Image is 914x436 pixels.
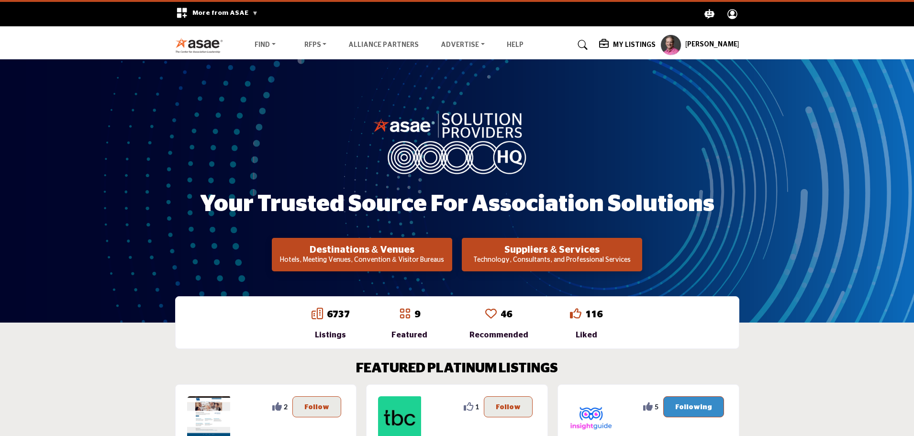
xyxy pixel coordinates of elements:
div: Listings [312,329,350,341]
span: 1 [475,402,479,412]
div: Recommended [469,329,528,341]
h1: Your Trusted Source for Association Solutions [200,190,714,219]
img: Site Logo [175,37,228,53]
a: 116 [585,310,602,319]
div: Liked [570,329,602,341]
button: Show hide supplier dropdown [660,34,681,56]
h5: [PERSON_NAME] [685,40,739,50]
h2: Destinations & Venues [275,244,449,256]
button: Follow [484,396,533,417]
p: Hotels, Meeting Venues, Convention & Visitor Bureaus [275,256,449,265]
h2: Suppliers & Services [465,244,639,256]
div: More from ASAE [170,2,264,26]
button: Suppliers & Services Technology, Consultants, and Professional Services [462,238,642,271]
a: 6737 [327,310,350,319]
div: My Listings [599,39,656,51]
a: RFPs [298,38,334,52]
a: 9 [414,310,420,319]
h5: My Listings [613,41,656,49]
span: More from ASAE [192,10,258,16]
span: 2 [284,402,288,412]
i: Go to Liked [570,308,581,319]
p: Follow [304,402,329,412]
button: Following [663,396,724,417]
p: Following [675,402,712,412]
h2: FEATURED PLATINUM LISTINGS [356,361,558,377]
p: Follow [496,402,521,412]
a: Search [568,37,594,53]
a: Go to Featured [399,308,411,321]
a: Go to Recommended [485,308,497,321]
div: Featured [391,329,427,341]
a: Find [248,38,282,52]
a: Alliance Partners [348,42,419,48]
img: image [373,111,541,174]
span: 5 [655,402,658,412]
a: Advertise [434,38,491,52]
button: Follow [292,396,341,417]
a: 46 [501,310,512,319]
a: Help [507,42,524,48]
button: Destinations & Venues Hotels, Meeting Venues, Convention & Visitor Bureaus [272,238,452,271]
p: Technology, Consultants, and Professional Services [465,256,639,265]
